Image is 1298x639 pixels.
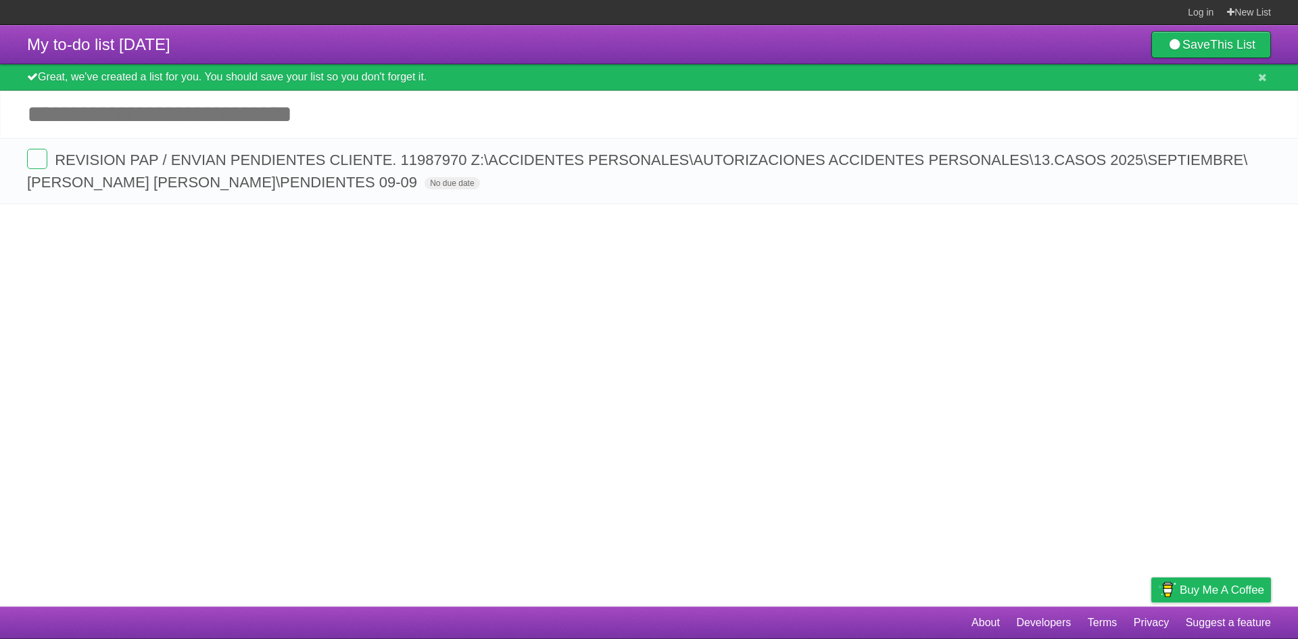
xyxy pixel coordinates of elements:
a: Privacy [1134,610,1169,636]
span: No due date [425,177,479,189]
span: Buy me a coffee [1180,578,1264,602]
img: Buy me a coffee [1158,578,1176,601]
a: Developers [1016,610,1071,636]
a: Suggest a feature [1186,610,1271,636]
b: This List [1210,38,1255,51]
span: REVISION PAP / ENVIAN PENDIENTES CLIENTE. 11987970 Z:\ACCIDENTES PERSONALES\AUTORIZACIONES ACCIDE... [27,151,1247,191]
a: Buy me a coffee [1151,577,1271,602]
a: SaveThis List [1151,31,1271,58]
a: Terms [1088,610,1117,636]
span: My to-do list [DATE] [27,35,170,53]
label: Done [27,149,47,169]
a: About [971,610,1000,636]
